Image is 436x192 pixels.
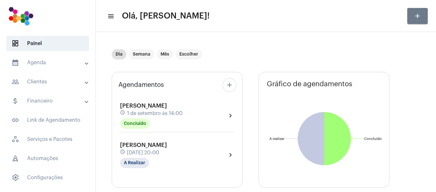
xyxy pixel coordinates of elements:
[11,78,85,86] mat-panel-title: Clientes
[6,112,89,128] span: Link de Agendamento
[4,74,95,89] mat-expansion-panel-header: sidenav iconClientes
[127,111,183,116] span: 1 de setembro às 14:00
[11,59,19,66] mat-icon: sidenav icon
[6,170,89,185] span: Configurações
[11,174,19,181] span: sidenav icon
[120,142,167,148] span: [PERSON_NAME]
[129,49,154,59] mat-chip: Semana
[11,97,85,105] mat-panel-title: Financeiro
[120,103,167,109] span: [PERSON_NAME]
[118,81,164,88] span: Agendamentos
[269,137,284,141] text: A realizar
[11,155,19,162] span: sidenav icon
[112,49,126,59] mat-chip: Dia
[267,80,352,88] span: Gráfico de agendamentos
[414,12,421,20] mat-icon: add
[227,151,234,159] mat-icon: chevron_right
[226,81,233,89] mat-icon: add
[11,40,19,47] span: sidenav icon
[11,97,19,105] mat-icon: sidenav icon
[11,78,19,86] mat-icon: sidenav icon
[364,137,382,141] text: Concluído
[11,135,19,143] span: sidenav icon
[120,158,149,168] mat-chip: A Realizar
[6,132,89,147] span: Serviços e Pacotes
[227,112,234,119] mat-icon: chevron_right
[157,49,173,59] mat-chip: Mês
[120,119,150,129] mat-chip: Concluído
[11,116,19,124] mat-icon: sidenav icon
[120,149,126,156] mat-icon: schedule
[127,150,159,156] span: [DATE] 20:00
[4,93,95,109] mat-expansion-panel-header: sidenav iconFinanceiro
[120,110,126,117] mat-icon: schedule
[11,59,85,66] mat-panel-title: Agenda
[107,12,114,20] mat-icon: sidenav icon
[6,36,89,51] span: Painel
[122,11,210,21] span: Olá, [PERSON_NAME]!
[176,49,202,59] mat-chip: Escolher
[5,3,37,29] img: 7bf4c2a9-cb5a-6366-d80e-59e5d4b2024a.png
[6,151,89,166] span: Automações
[4,55,95,70] mat-expansion-panel-header: sidenav iconAgenda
